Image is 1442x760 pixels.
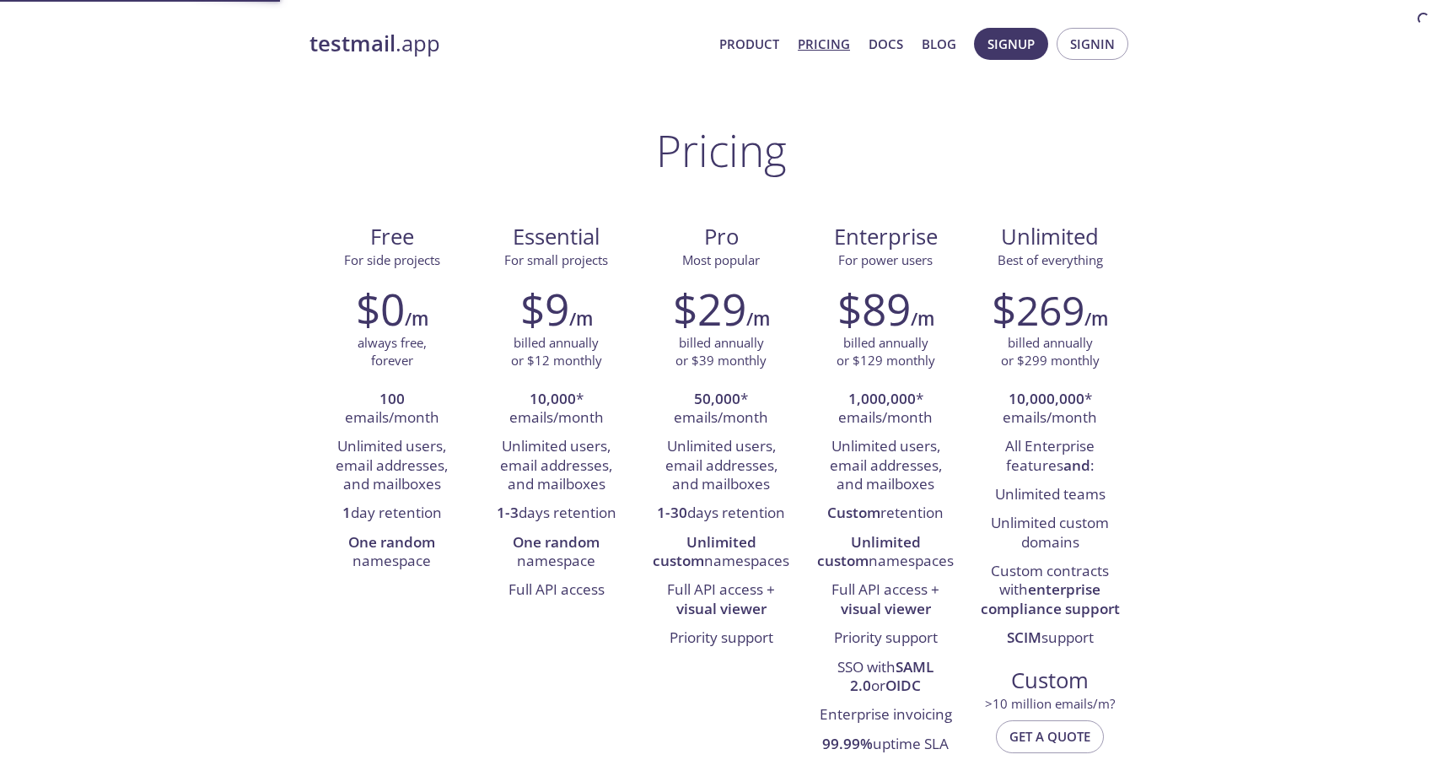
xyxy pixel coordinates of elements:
li: namespace [322,529,461,577]
strong: One random [348,532,435,552]
li: Unlimited teams [981,481,1120,509]
li: Unlimited users, email addresses, and mailboxes [322,433,461,499]
li: support [981,624,1120,653]
strong: visual viewer [676,599,767,618]
span: Custom [982,666,1119,695]
span: For power users [838,251,933,268]
p: billed annually or $129 monthly [837,334,935,370]
li: Unlimited users, email addresses, and mailboxes [816,433,955,499]
li: uptime SLA [816,730,955,759]
span: Unlimited [1001,222,1099,251]
strong: testmail [309,29,395,58]
li: Unlimited custom domains [981,509,1120,558]
p: billed annually or $299 monthly [1001,334,1100,370]
li: namespaces [816,529,955,577]
li: All Enterprise features : [981,433,1120,481]
h6: /m [1084,305,1108,333]
a: Blog [922,33,956,55]
span: > 10 million emails/m? [985,695,1115,712]
strong: SCIM [1007,628,1041,647]
li: retention [816,499,955,528]
li: * emails/month [981,385,1120,434]
li: namespaces [651,529,790,577]
span: Essential [487,223,625,251]
strong: OIDC [885,676,921,695]
li: Full API access + [816,576,955,624]
strong: 100 [379,389,405,408]
li: namespace [487,529,626,577]
li: days retention [651,499,790,528]
strong: 99.99% [822,734,873,753]
span: Free [323,223,460,251]
h2: $0 [356,283,405,334]
button: Get a quote [996,720,1104,752]
li: Priority support [816,624,955,653]
li: * emails/month [816,385,955,434]
button: Signup [974,28,1048,60]
h2: $89 [837,283,911,334]
strong: One random [513,532,600,552]
h6: /m [746,305,770,333]
span: Most popular [682,251,760,268]
a: Pricing [798,33,850,55]
strong: enterprise compliance support [981,579,1120,617]
p: billed annually or $12 monthly [511,334,602,370]
strong: Unlimited custom [817,532,921,570]
span: For small projects [504,251,608,268]
h2: $9 [520,283,569,334]
li: emails/month [322,385,461,434]
a: Docs [869,33,903,55]
span: Signup [987,33,1035,55]
li: Full API access + [651,576,790,624]
li: * emails/month [487,385,626,434]
li: days retention [487,499,626,528]
li: Unlimited users, email addresses, and mailboxes [651,433,790,499]
li: Full API access [487,576,626,605]
h1: Pricing [656,125,787,175]
li: day retention [322,499,461,528]
strong: Unlimited custom [653,532,756,570]
strong: 1-30 [657,503,687,522]
strong: Custom [827,503,880,522]
li: Enterprise invoicing [816,701,955,730]
a: testmail.app [309,30,706,58]
strong: visual viewer [841,599,931,618]
p: billed annually or $39 monthly [675,334,767,370]
strong: 1,000,000 [848,389,916,408]
strong: 1-3 [497,503,519,522]
h6: /m [911,305,934,333]
strong: 1 [342,503,351,522]
span: For side projects [344,251,440,268]
p: always free, forever [358,334,427,370]
h6: /m [569,305,593,333]
span: Enterprise [817,223,955,251]
span: Signin [1070,33,1115,55]
li: SSO with or [816,654,955,702]
strong: SAML 2.0 [850,657,934,695]
h6: /m [405,305,428,333]
a: Product [719,33,779,55]
strong: 10,000 [530,389,576,408]
h2: $29 [673,283,746,334]
strong: and [1063,455,1090,475]
h2: $ [992,283,1084,334]
li: Unlimited users, email addresses, and mailboxes [487,433,626,499]
li: * emails/month [651,385,790,434]
span: Pro [652,223,789,251]
li: Priority support [651,624,790,653]
strong: 10,000,000 [1009,389,1084,408]
span: 269 [1016,283,1084,337]
span: Best of everything [998,251,1103,268]
strong: 50,000 [694,389,740,408]
li: Custom contracts with [981,558,1120,624]
span: Get a quote [1009,725,1090,747]
button: Signin [1057,28,1128,60]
